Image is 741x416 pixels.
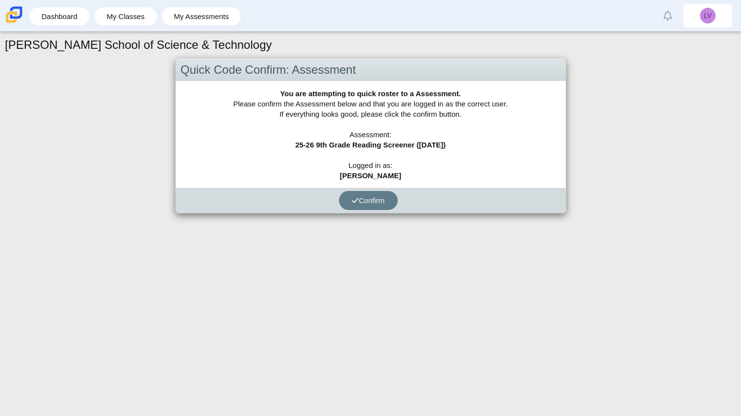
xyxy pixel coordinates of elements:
a: LV [683,4,732,27]
a: My Classes [99,7,152,25]
b: You are attempting to quick roster to a Assessment. [280,89,461,98]
h1: [PERSON_NAME] School of Science & Technology [5,37,272,53]
div: Please confirm the Assessment below and that you are logged in as the correct user. If everything... [176,81,566,188]
a: Dashboard [34,7,85,25]
img: Carmen School of Science & Technology [4,4,24,25]
a: Carmen School of Science & Technology [4,18,24,26]
span: LV [704,12,712,19]
button: Confirm [339,191,398,210]
a: My Assessments [167,7,236,25]
a: Alerts [657,5,678,26]
b: 25-26 9th Grade Reading Screener ([DATE]) [295,141,445,149]
b: [PERSON_NAME] [340,171,402,180]
div: Quick Code Confirm: Assessment [176,59,566,82]
span: Confirm [352,196,385,205]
